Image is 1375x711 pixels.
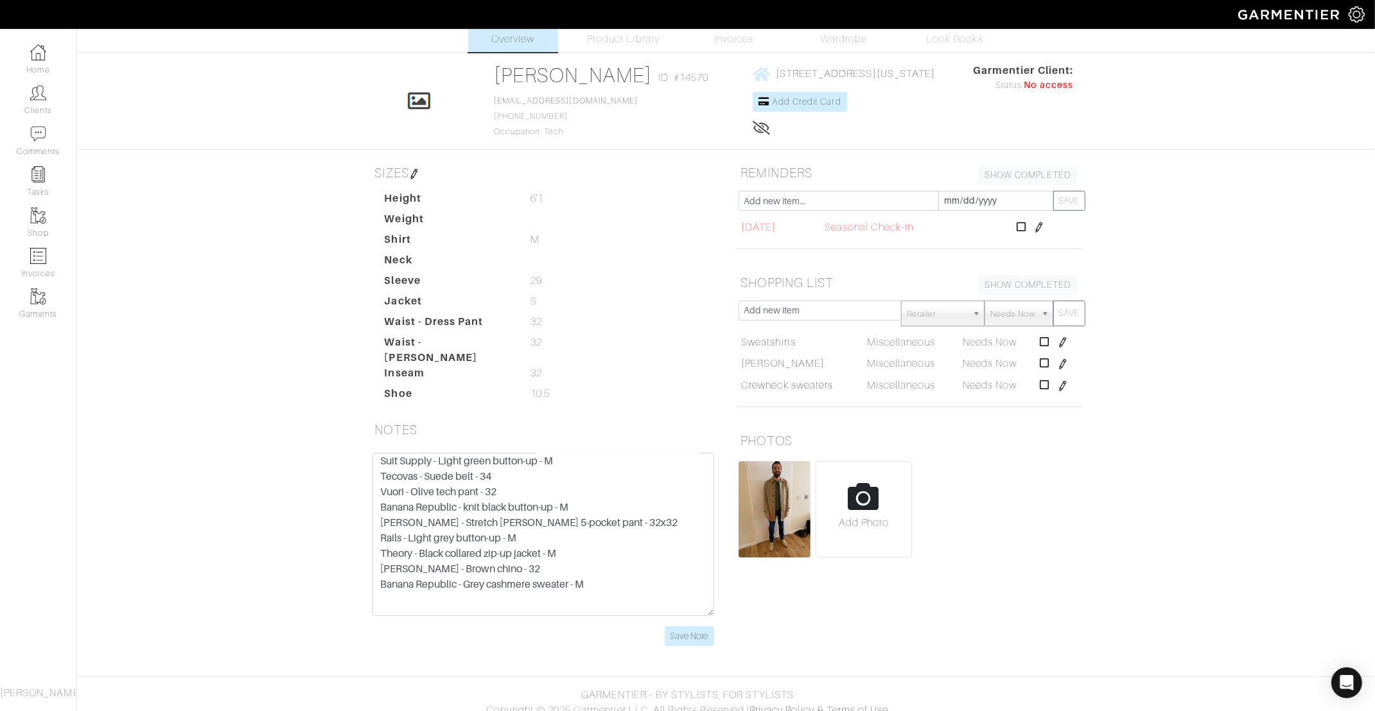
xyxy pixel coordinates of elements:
[1058,337,1068,347] img: pen-cf24a1663064a2ec1b9c1bd2387e9de7a2fa800b781884d57f21acf72779bad2.png
[375,386,521,407] dt: Shoe
[375,252,521,273] dt: Neck
[1053,191,1085,211] button: SAVE
[1024,78,1073,92] span: No access
[375,314,521,335] dt: Waist - Dress Pant
[776,68,935,80] span: [STREET_ADDRESS][US_STATE]
[753,92,847,112] a: Add Credit Card
[979,165,1078,185] a: SHOW COMPLETED
[736,270,1083,295] h5: SHOPPING LIST
[1232,3,1349,26] img: garmentier-logo-header-white-b43fb05a5012e4ada735d5af1a66efaba907eab6374d6393d1fbf88cb4ef424d.png
[370,160,717,186] h5: SIZES
[1053,301,1085,326] button: SAVE
[370,417,717,443] h5: NOTES
[665,626,714,646] input: Save Note
[409,169,419,179] img: pen-cf24a1663064a2ec1b9c1bd2387e9de7a2fa800b781884d57f21acf72779bad2.png
[375,211,521,232] dt: Weight
[979,275,1078,295] a: SHOW COMPLETED
[821,31,867,47] span: Wardrobe
[491,31,534,47] span: Overview
[739,461,811,557] img: o6tbkhweBUxfw6ChKCyYj1bK
[867,337,936,348] span: Miscellaneous
[530,294,537,309] span: S
[375,335,521,365] dt: Waist - [PERSON_NAME]
[530,191,543,206] span: 6'1
[30,85,46,101] img: clients-icon-6bae9207a08558b7cb47a8932f037763ab4055f8c8b6bfacd5dc20c3e0201464.png
[530,314,542,329] span: 32
[963,358,1017,369] span: Needs Now
[973,78,1073,92] div: Status:
[825,220,913,235] span: Seasonal Check-in
[530,365,542,381] span: 32
[963,337,1017,348] span: Needs Now
[867,380,936,391] span: Miscellaneous
[494,96,638,136] span: [PHONE_NUMBER] Occupation: Tech
[530,232,539,247] span: M
[1349,6,1365,22] img: gear-icon-white-bd11855cb880d31180b6d7d6211b90ccbf57a29d726f0c71d8c61bd08dd39cc2.png
[926,31,983,47] span: Look Books
[753,66,935,82] a: [STREET_ADDRESS][US_STATE]
[741,335,796,350] a: Sweatshirts
[741,378,833,393] a: Crewneck sweaters
[714,31,753,47] span: Invoices
[658,70,708,85] span: ID: #14570
[494,96,638,105] a: [EMAIL_ADDRESS][DOMAIN_NAME]
[1034,222,1044,233] img: pen-cf24a1663064a2ec1b9c1bd2387e9de7a2fa800b781884d57f21acf72779bad2.png
[736,428,1083,453] h5: PHOTOS
[494,64,652,87] a: [PERSON_NAME]
[587,31,660,47] span: Product Library
[741,220,776,235] span: [DATE]
[739,191,939,211] input: Add new item...
[1058,359,1068,369] img: pen-cf24a1663064a2ec1b9c1bd2387e9de7a2fa800b781884d57f21acf72779bad2.png
[739,301,902,320] input: Add new item
[468,5,558,52] a: Overview
[741,356,825,371] a: [PERSON_NAME]
[30,248,46,264] img: orders-icon-0abe47150d42831381b5fb84f609e132dff9fe21cb692f30cb5eec754e2cba89.png
[30,44,46,60] img: dashboard-icon-dbcd8f5a0b271acd01030246c82b418ddd0df26cd7fceb0bd07c9910d44c42f6.png
[375,365,521,386] dt: Inseam
[973,63,1073,78] span: Garmentier Client:
[530,273,542,288] span: 29
[1058,381,1068,391] img: pen-cf24a1663064a2ec1b9c1bd2387e9de7a2fa800b781884d57f21acf72779bad2.png
[375,191,521,211] dt: Height
[736,160,1083,186] h5: REMINDERS
[30,166,46,182] img: reminder-icon-8004d30b9f0a5d33ae49ab947aed9ed385cf756f9e5892f1edd6e32f2345188e.png
[30,288,46,304] img: garments-icon-b7da505a4dc4fd61783c78ac3ca0ef83fa9d6f193b1c9dc38574b1d14d53ca28.png
[867,358,936,369] span: Miscellaneous
[990,301,1035,327] span: Needs Now
[530,386,550,401] span: 10.5
[30,207,46,224] img: garments-icon-b7da505a4dc4fd61783c78ac3ca0ef83fa9d6f193b1c9dc38574b1d14d53ca28.png
[907,301,967,327] span: Retailer
[1331,667,1362,698] div: Open Intercom Messenger
[372,453,714,616] textarea: [PERSON_NAME] looks GREAT on him 34 Chest measure around the fullest part of the bust line 32 Was...
[963,380,1017,391] span: Needs Now
[375,273,521,294] dt: Sleeve
[772,96,841,107] span: Add Credit Card
[530,335,542,350] span: 32
[30,126,46,142] img: comment-icon-a0a6a9ef722e966f86d9cbdc48e553b5cf19dbc54f86b18d962a5391bc8f6eb6.png
[375,294,521,314] dt: Jacket
[375,232,521,252] dt: Shirt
